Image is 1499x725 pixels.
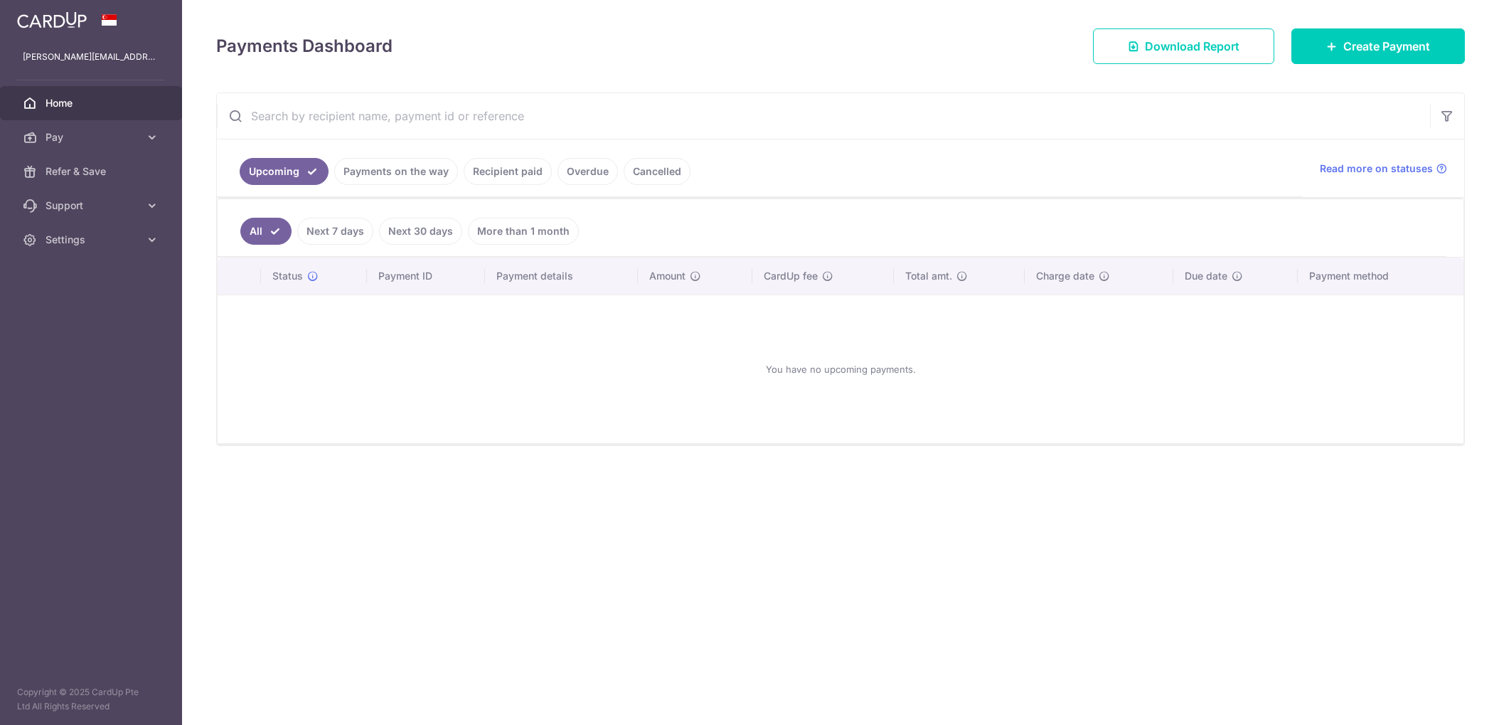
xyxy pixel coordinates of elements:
a: All [240,218,292,245]
a: Overdue [558,158,618,185]
span: Refer & Save [46,164,139,179]
span: Total amt. [905,269,952,283]
a: Next 7 days [297,218,373,245]
th: Payment method [1298,258,1463,295]
input: Search by recipient name, payment id or reference [217,93,1430,139]
div: You have no upcoming payments. [235,307,1446,432]
a: Read more on statuses [1320,162,1447,176]
a: More than 1 month [468,218,579,245]
p: [PERSON_NAME][EMAIL_ADDRESS][DOMAIN_NAME] [23,50,159,64]
span: Home [46,96,139,110]
a: Upcoming [240,158,329,185]
span: Create Payment [1343,38,1430,55]
span: Amount [649,269,686,283]
span: Due date [1185,269,1227,283]
img: CardUp [17,11,87,28]
a: Payments on the way [334,158,458,185]
a: Create Payment [1291,28,1465,64]
th: Payment ID [367,258,485,295]
h4: Payments Dashboard [216,33,393,59]
span: Pay [46,130,139,144]
span: Settings [46,233,139,247]
a: Cancelled [624,158,690,185]
span: Support [46,199,139,213]
span: Download Report [1145,38,1239,55]
th: Payment details [485,258,638,295]
span: Read more on statuses [1320,162,1433,176]
a: Next 30 days [379,218,462,245]
span: CardUp fee [764,269,818,283]
a: Download Report [1093,28,1274,64]
span: Status [272,269,303,283]
a: Recipient paid [464,158,552,185]
span: Charge date [1036,269,1094,283]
